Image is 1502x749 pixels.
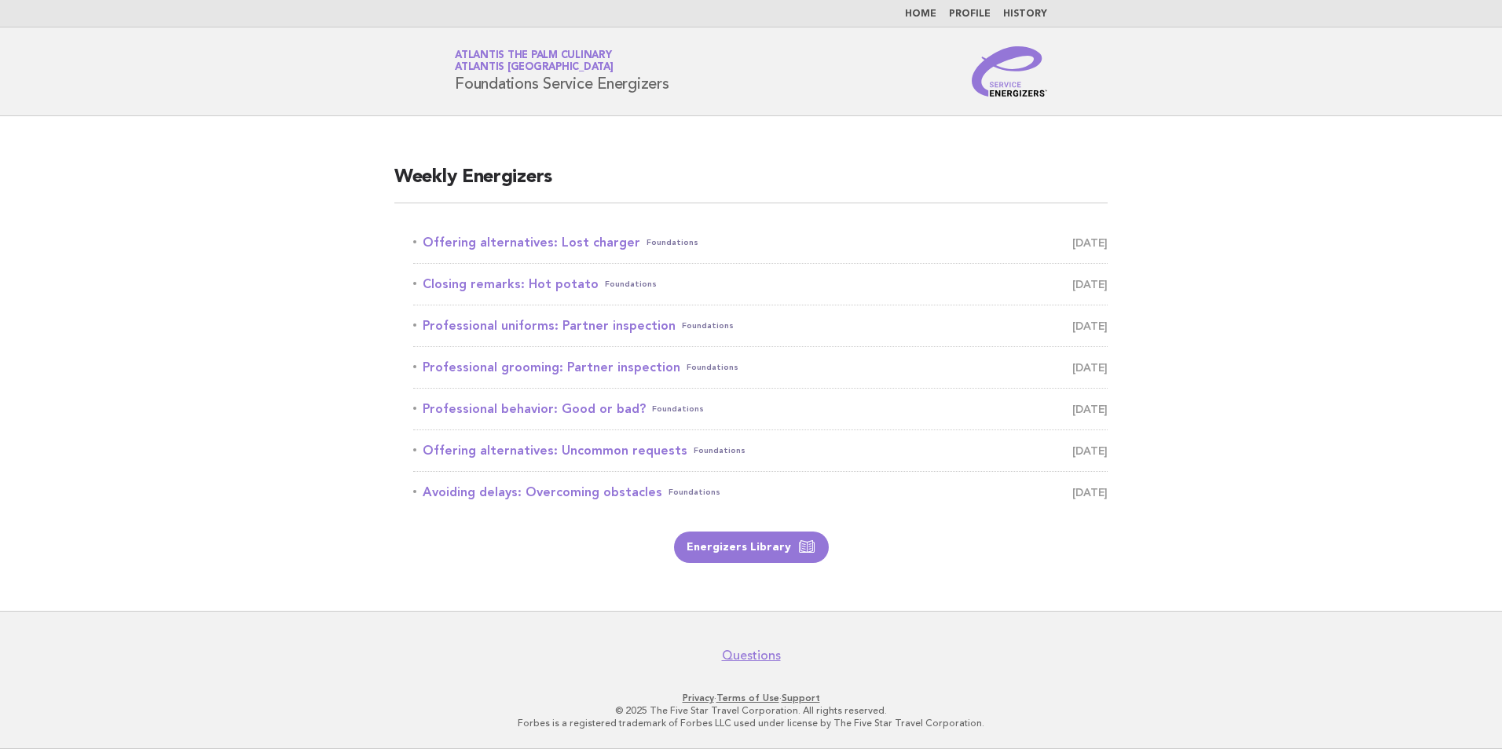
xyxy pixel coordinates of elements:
[413,440,1108,462] a: Offering alternatives: Uncommon requestsFoundations [DATE]
[455,51,669,92] h1: Foundations Service Energizers
[683,692,714,703] a: Privacy
[270,704,1232,717] p: © 2025 The Five Star Travel Corporation. All rights reserved.
[782,692,820,703] a: Support
[905,9,936,19] a: Home
[1072,481,1108,503] span: [DATE]
[1072,398,1108,420] span: [DATE]
[694,440,746,462] span: Foundations
[605,273,657,295] span: Foundations
[455,50,614,72] a: Atlantis The Palm CulinaryAtlantis [GEOGRAPHIC_DATA]
[674,532,829,563] a: Energizers Library
[1072,232,1108,254] span: [DATE]
[1072,315,1108,337] span: [DATE]
[1072,356,1108,378] span: [DATE]
[949,9,991,19] a: Profile
[1072,440,1108,462] span: [DATE]
[1072,273,1108,295] span: [DATE]
[413,315,1108,337] a: Professional uniforms: Partner inspectionFoundations [DATE]
[455,63,614,73] span: Atlantis [GEOGRAPHIC_DATA]
[687,356,738,378] span: Foundations
[413,481,1108,503] a: Avoiding delays: Overcoming obstaclesFoundations [DATE]
[647,232,698,254] span: Foundations
[682,315,734,337] span: Foundations
[669,481,720,503] span: Foundations
[394,165,1108,203] h2: Weekly Energizers
[722,648,781,663] a: Questions
[270,692,1232,704] p: · ·
[270,717,1232,729] p: Forbes is a registered trademark of Forbes LLC used under license by The Five Star Travel Corpora...
[1003,9,1047,19] a: History
[413,398,1108,420] a: Professional behavior: Good or bad?Foundations [DATE]
[652,398,704,420] span: Foundations
[716,692,779,703] a: Terms of Use
[413,356,1108,378] a: Professional grooming: Partner inspectionFoundations [DATE]
[972,46,1047,97] img: Service Energizers
[413,273,1108,295] a: Closing remarks: Hot potatoFoundations [DATE]
[413,232,1108,254] a: Offering alternatives: Lost chargerFoundations [DATE]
